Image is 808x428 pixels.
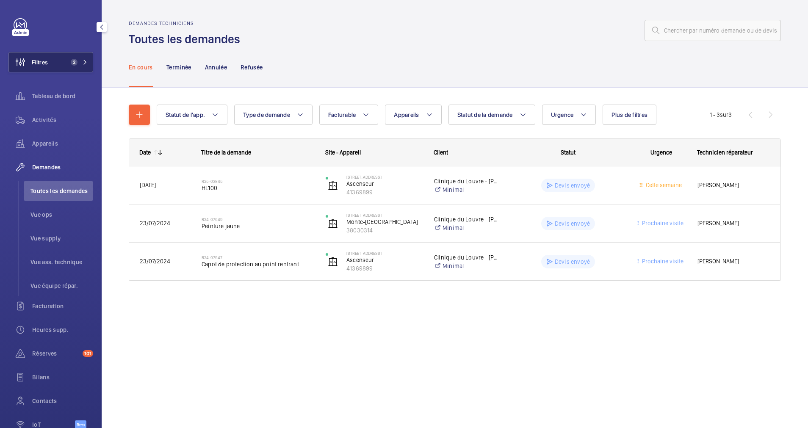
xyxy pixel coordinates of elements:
[328,180,338,191] img: elevator.svg
[201,149,251,156] span: Titre de la demande
[394,111,419,118] span: Appareils
[205,63,227,72] p: Annulée
[346,256,423,264] p: Ascenseur
[32,58,48,66] span: Filtres
[434,253,501,262] p: Clinique du Louvre - [PERSON_NAME]
[697,218,769,228] span: [PERSON_NAME]
[243,111,290,118] span: Type de demande
[32,397,93,405] span: Contacts
[434,224,501,232] a: Minimal
[720,111,728,118] span: sur
[346,226,423,235] p: 38030314
[603,105,656,125] button: Plus de filtres
[140,182,156,188] span: [DATE]
[325,149,361,156] span: Site - Appareil
[202,260,315,268] span: Capot de protection au point rentrant
[448,105,535,125] button: Statut de la demande
[346,188,423,196] p: 41369899
[650,149,672,156] span: Urgence
[202,184,315,192] span: HL100
[434,262,501,270] a: Minimal
[83,350,93,357] span: 101
[166,63,191,72] p: Terminée
[346,218,423,226] p: Monte-[GEOGRAPHIC_DATA]
[697,149,753,156] span: Technicien réparateur
[346,179,423,188] p: Ascenseur
[434,149,448,156] span: Client
[202,179,315,184] h2: R25-03845
[140,220,170,226] span: 23/07/2024
[30,282,93,290] span: Vue équipe répar.
[32,326,93,334] span: Heures supp.
[202,255,315,260] h2: R24-07547
[551,111,574,118] span: Urgence
[30,210,93,219] span: Vue ops
[555,257,590,266] p: Devis envoyé
[346,174,423,179] p: [STREET_ADDRESS]
[32,92,93,100] span: Tableau de bord
[697,257,769,266] span: [PERSON_NAME]
[32,116,93,124] span: Activités
[328,257,338,267] img: elevator.svg
[319,105,379,125] button: Facturable
[434,215,501,224] p: Clinique du Louvre - [PERSON_NAME]
[30,258,93,266] span: Vue ass. technique
[202,222,315,230] span: Peinture jaune
[71,59,77,66] span: 2
[640,220,683,226] span: Prochaine visite
[32,349,79,358] span: Réserves
[157,105,227,125] button: Statut de l'app.
[555,181,590,190] p: Devis envoyé
[241,63,263,72] p: Refusée
[328,111,356,118] span: Facturable
[346,251,423,256] p: [STREET_ADDRESS]
[166,111,205,118] span: Statut de l'app.
[561,149,576,156] span: Statut
[346,264,423,273] p: 41369899
[234,105,313,125] button: Type de demande
[202,217,315,222] h2: R24-07549
[644,182,682,188] span: Cette semaine
[457,111,513,118] span: Statut de la demande
[8,52,93,72] button: Filtres2
[555,219,590,228] p: Devis envoyé
[32,302,93,310] span: Facturation
[645,20,781,41] input: Chercher par numéro demande ou de devis
[612,111,648,118] span: Plus de filtres
[32,373,93,381] span: Bilans
[697,180,769,190] span: [PERSON_NAME]
[129,20,245,26] h2: Demandes techniciens
[140,258,170,265] span: 23/07/2024
[542,105,596,125] button: Urgence
[640,258,683,265] span: Prochaine visite
[32,139,93,148] span: Appareils
[30,234,93,243] span: Vue supply
[710,112,732,118] span: 1 - 3 3
[385,105,441,125] button: Appareils
[434,185,501,194] a: Minimal
[30,187,93,195] span: Toutes les demandes
[32,163,93,171] span: Demandes
[328,218,338,229] img: elevator.svg
[139,149,151,156] div: Date
[129,31,245,47] h1: Toutes les demandes
[129,63,153,72] p: En cours
[434,177,501,185] p: Clinique du Louvre - [PERSON_NAME]
[346,213,423,218] p: [STREET_ADDRESS]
